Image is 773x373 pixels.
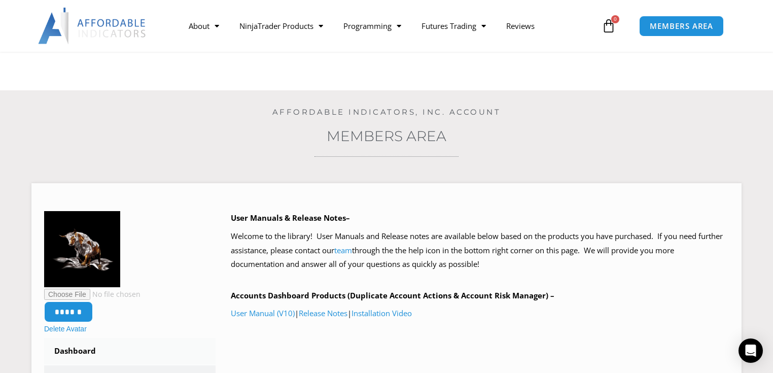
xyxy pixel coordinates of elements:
span: 0 [611,15,619,23]
a: Release Notes [299,308,347,318]
a: Dashboard [44,338,216,364]
a: Installation Video [352,308,412,318]
a: User Manual (V10) [231,308,295,318]
a: team [334,245,352,255]
a: Members Area [327,127,446,145]
img: Bull-150x150.png [44,211,120,287]
b: Accounts Dashboard Products (Duplicate Account Actions & Account Risk Manager) – [231,290,554,300]
a: MEMBERS AREA [639,16,724,37]
a: Programming [333,14,411,38]
a: Futures Trading [411,14,496,38]
a: Affordable Indicators, Inc. Account [272,107,501,117]
img: LogoAI | Affordable Indicators – NinjaTrader [38,8,147,44]
span: MEMBERS AREA [650,22,713,30]
a: Delete Avatar [44,325,87,333]
p: | | [231,307,729,321]
b: User Manuals & Release Notes– [231,213,350,223]
div: Open Intercom Messenger [739,338,763,363]
a: Reviews [496,14,545,38]
a: 0 [586,11,631,41]
a: NinjaTrader Products [229,14,333,38]
nav: Menu [179,14,599,38]
a: About [179,14,229,38]
p: Welcome to the library! User Manuals and Release notes are available below based on the products ... [231,229,729,272]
